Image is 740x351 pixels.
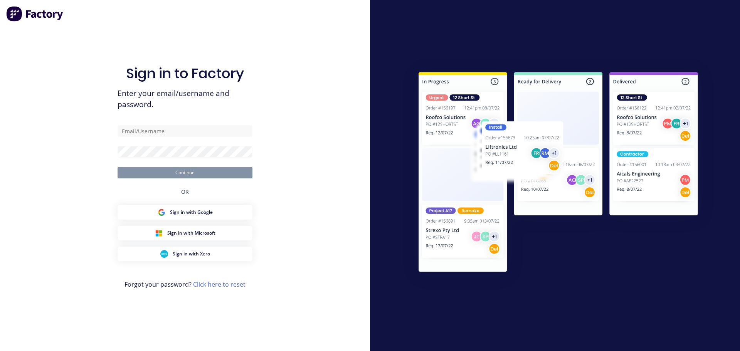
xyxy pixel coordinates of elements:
[124,280,246,289] span: Forgot your password?
[6,6,64,22] img: Factory
[118,167,252,178] button: Continue
[170,209,213,216] span: Sign in with Google
[402,57,715,290] img: Sign in
[155,229,163,237] img: Microsoft Sign in
[193,280,246,289] a: Click here to reset
[118,88,252,110] span: Enter your email/username and password.
[160,250,168,258] img: Xero Sign in
[167,230,215,237] span: Sign in with Microsoft
[118,247,252,261] button: Xero Sign inSign in with Xero
[126,65,244,82] h1: Sign in to Factory
[158,208,165,216] img: Google Sign in
[118,125,252,137] input: Email/Username
[118,205,252,220] button: Google Sign inSign in with Google
[118,226,252,240] button: Microsoft Sign inSign in with Microsoft
[181,178,189,205] div: OR
[173,250,210,257] span: Sign in with Xero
